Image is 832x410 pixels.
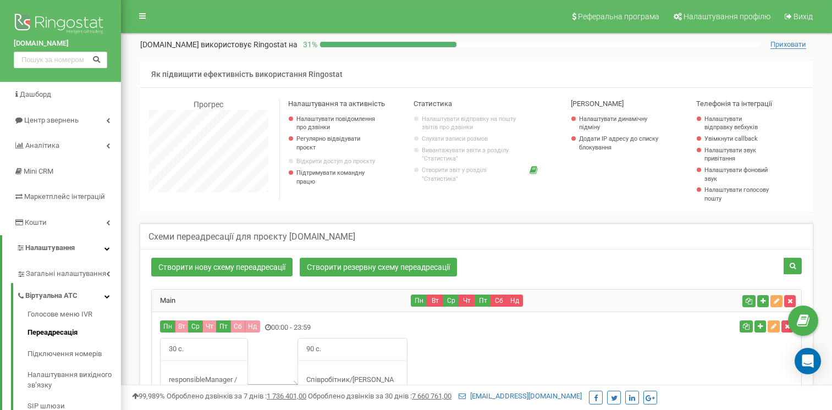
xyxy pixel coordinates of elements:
span: Віртуальна АТС [25,291,78,301]
span: [PERSON_NAME] [571,99,624,108]
span: Прогрес [194,100,223,109]
span: Mini CRM [24,167,53,175]
button: Ср [188,320,203,333]
button: Пн [160,320,175,333]
button: Чт [202,320,217,333]
button: Пт [216,320,231,333]
span: Налаштування профілю [684,12,770,21]
span: використовує Ringostat на [201,40,297,49]
span: Аналiтика [25,141,59,149]
a: Переадресація [27,322,121,343]
a: [DOMAIN_NAME] [14,38,107,49]
button: Пт [475,295,491,307]
a: Створити нову схему переадресації [151,258,293,276]
a: Додати IP адресу до списку блокування [579,135,659,152]
button: Сб [230,320,245,333]
span: Як підвищити ефективність використання Ringostat [151,70,343,79]
span: Приховати [770,40,806,49]
a: Налаштувати відправку вебхуків [704,115,771,132]
a: Налаштувати голосову пошту [704,186,771,203]
u: 1 736 401,00 [267,392,306,400]
button: Чт [459,295,475,307]
input: Пошук за номером [14,52,107,68]
a: Main [152,296,175,304]
a: Відкрити доступ до проєкту [296,157,377,166]
span: 30 с. [161,339,192,360]
p: [DOMAIN_NAME] [140,39,297,50]
span: Налаштування [25,243,75,252]
button: Сб [491,295,507,307]
div: responsibleManager / Лід, Угода, Контакт. [161,375,247,395]
button: Нд [245,320,260,333]
a: Створити резервну схему переадресації [300,258,457,276]
p: Регулярно відвідувати проєкт [296,135,377,152]
button: Ср [443,295,459,307]
span: Центр звернень [24,116,79,124]
a: Увімкнути callback [704,135,771,143]
span: Маркетплейс інтеграцій [24,192,105,201]
span: Вихід [794,12,813,21]
button: Вт [427,295,443,307]
p: Підтримувати командну працю [296,169,377,186]
a: Віртуальна АТС [16,283,121,306]
span: 90 с. [298,339,329,360]
span: Оброблено дзвінків за 7 днів : [167,392,306,400]
button: Вт [175,320,189,333]
img: Ringostat logo [14,11,107,38]
span: Кошти [25,218,47,226]
a: Створити звіт у розділі "Статистика" [422,166,524,183]
a: Налаштувати фоновий звук [704,166,771,183]
a: Налаштування [2,235,121,261]
a: Підключення номерів [27,343,121,365]
div: Співробітник/[PERSON_NAME] (105) [298,375,407,395]
span: Загальні налаштування [26,269,106,279]
a: Налаштувати динамічну підміну [579,115,659,132]
span: Налаштування та активність [288,99,385,108]
span: Телефонія та інтеграції [696,99,772,108]
u: 7 660 761,00 [412,392,451,400]
span: Оброблено дзвінків за 30 днів : [308,392,451,400]
h5: Схеми переадресації для проєкту [DOMAIN_NAME] [148,232,355,242]
a: Налаштувати відправку на пошту звітів про дзвінки [422,115,524,132]
span: 99,989% [132,392,165,400]
button: Пн [411,295,427,307]
div: Open Intercom Messenger [795,348,821,374]
a: Налаштувати повідомлення про дзвінки [296,115,377,132]
span: Дашборд [20,90,51,98]
span: Реферальна програма [578,12,659,21]
span: Статистика [414,99,452,108]
a: Загальні налаштування [16,261,121,284]
a: Слухати записи розмов [422,135,524,143]
a: [EMAIL_ADDRESS][DOMAIN_NAME] [459,392,582,400]
a: Вивантажувати звіти з розділу "Статистика" [422,146,524,163]
button: Пошук схеми переадресації [784,258,802,274]
a: Налаштувати звук привітання [704,146,771,163]
p: 31 % [297,39,320,50]
div: 00:00 - 23:59 [152,320,585,335]
button: Нд [506,295,523,307]
a: Налаштування вихідного зв’язку [27,364,121,396]
a: Голосове меню IVR [27,309,121,323]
